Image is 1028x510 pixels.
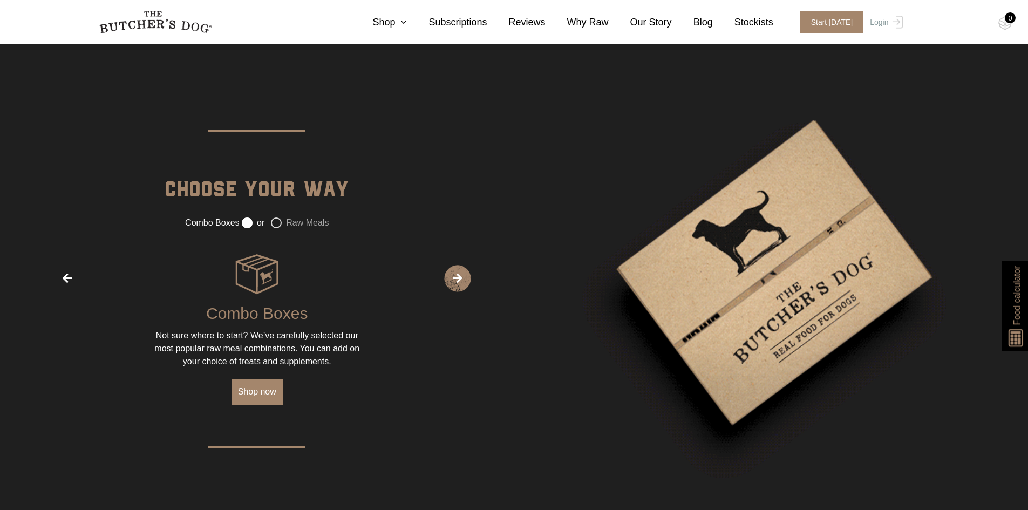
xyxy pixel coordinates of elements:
a: Shop [351,15,407,30]
span: Start [DATE] [800,11,864,33]
span: Food calculator [1010,266,1023,325]
div: 0 [1005,12,1016,23]
label: Raw Meals [271,217,329,228]
a: Subscriptions [407,15,487,30]
div: Combo Boxes [206,296,308,329]
div: Choose your way [165,173,349,216]
a: Why Raw [546,15,609,30]
a: Stockists [713,15,773,30]
a: Blog [672,15,713,30]
a: Start [DATE] [789,11,868,33]
span: Next [444,265,471,292]
div: Not sure where to start? We’ve carefully selected our most popular raw meal combinations. You can... [149,329,365,368]
a: Login [867,11,902,33]
a: Our Story [609,15,672,30]
label: Combo Boxes [185,216,240,229]
a: Reviews [487,15,546,30]
a: Shop now [232,379,283,405]
span: Previous [54,265,81,292]
img: TBD_Cart-Empty.png [998,16,1012,30]
label: or [242,217,264,228]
